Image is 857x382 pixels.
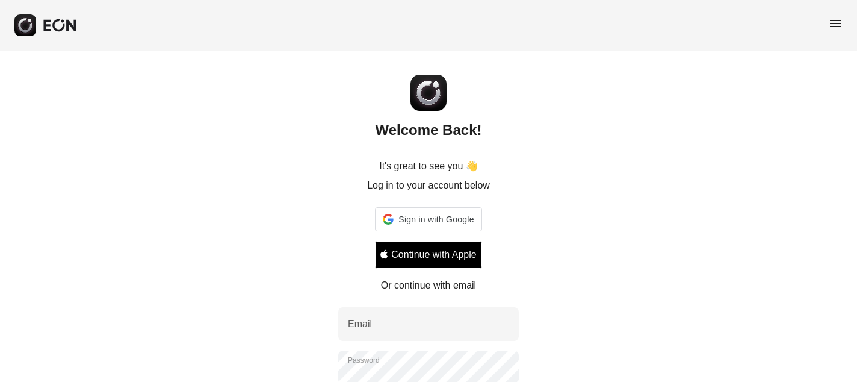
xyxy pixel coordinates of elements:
[379,159,478,174] p: It's great to see you 👋
[348,317,372,331] label: Email
[828,16,843,31] span: menu
[375,241,481,269] button: Signin with apple ID
[376,121,482,140] h2: Welcome Back!
[381,278,476,293] p: Or continue with email
[375,207,481,231] div: Sign in with Google
[367,178,490,193] p: Log in to your account below
[348,355,380,365] label: Password
[398,212,474,227] span: Sign in with Google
